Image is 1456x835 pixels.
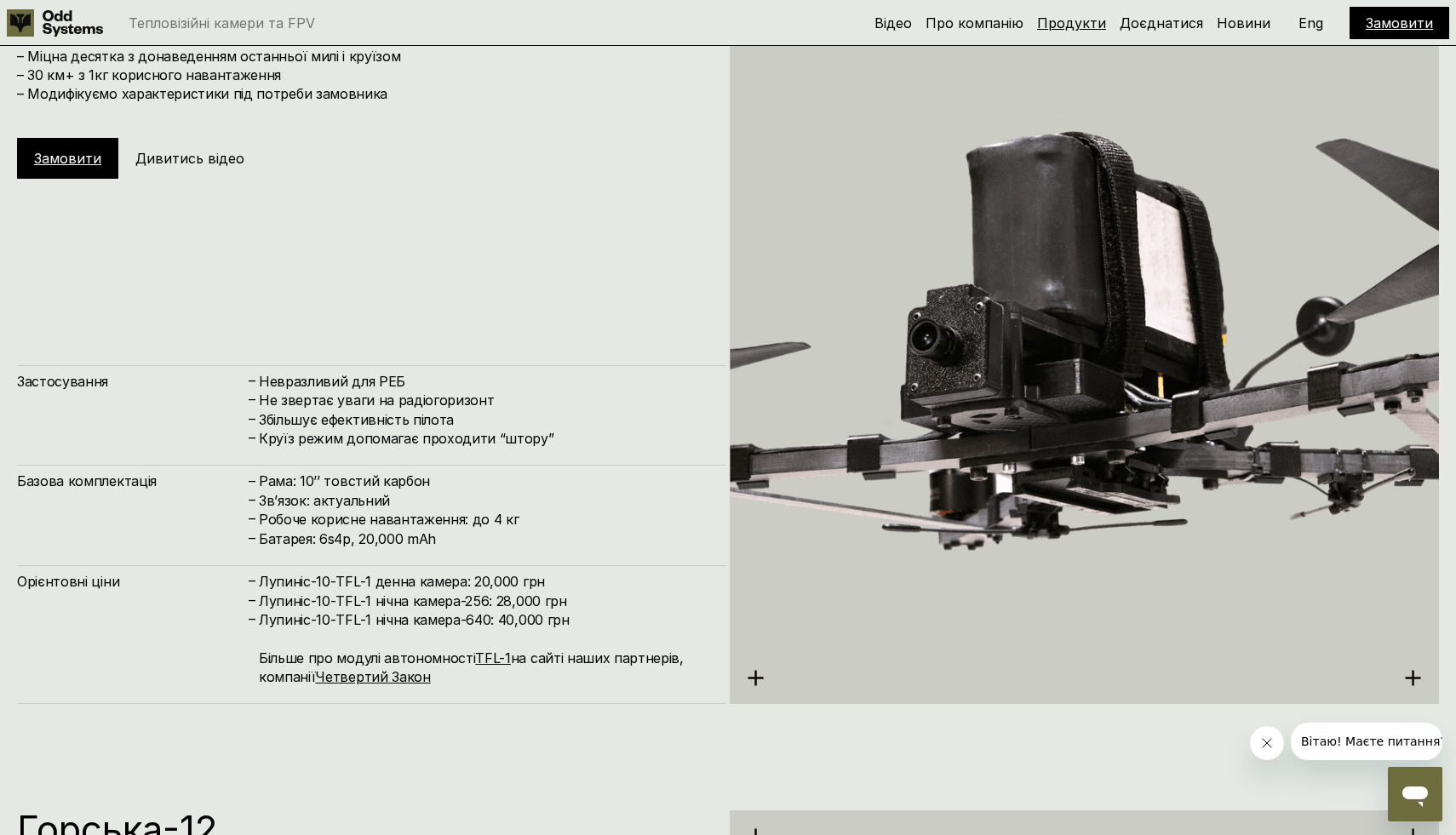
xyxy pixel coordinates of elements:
a: Замовити [34,150,101,167]
iframe: Сообщение от компании [1291,723,1442,760]
h4: – [249,490,255,509]
h4: Батарея: 6s4p, 20,000 mAh [259,529,709,548]
h4: – [249,409,255,428]
h4: Робоче корисне навантаження: до 4 кг [259,510,709,529]
h4: – [249,590,255,609]
h4: Не звертає уваги на радіогоризонт [259,391,709,409]
span: Вітаю! Маєте питання? [10,12,156,26]
h4: Рама: 10’’ товстий карбон [259,472,709,490]
h4: – Міцна десятка з донаведенням останньої милі і круїзом – 30 км+ з 1кг корисного навантаження – М... [17,47,709,104]
a: Про компанію [926,14,1023,31]
h4: Лупиніс-10-TFL-1 нічна камера-640: 40,000 грн Більше про модулі автономності на сайті наших партн... [259,610,709,687]
a: Доєднатися [1120,14,1203,31]
h4: Застосування [17,372,247,391]
h4: – [249,390,255,409]
h4: – [249,609,255,628]
a: Новини [1217,14,1270,31]
h4: Зв’язок: актуальний [259,491,709,510]
h4: Лупиніс-10-TFL-1 денна камера: 20,000 грн [259,572,709,591]
h4: Круїз режим допомагає проходити “штору” [259,429,709,448]
h4: – [249,428,255,447]
h5: Дивитись відео [135,149,244,168]
p: Тепловізійні камери та FPV [129,16,315,30]
h4: – [249,371,255,390]
p: Eng [1298,16,1323,30]
h4: Базова комплектація [17,472,247,490]
iframe: Закрыть сообщение [1250,726,1284,760]
iframe: Кнопка запуска окна обмена сообщениями [1388,767,1442,821]
h4: Збільшує ефективність пілота [259,410,709,429]
a: Відео [874,14,912,31]
h4: Орієнтовні ціни [17,572,247,591]
h4: – [249,509,255,528]
h4: – [249,529,255,547]
h4: Лупиніс-10-TFL-1 нічна камера-256: 28,000 грн [259,592,709,610]
a: Замовити [1366,14,1433,31]
h4: – [249,571,255,590]
h4: – [249,471,255,489]
a: TFL-1 [475,649,510,666]
h4: Невразливий для РЕБ [259,372,709,391]
a: Четвертий Закон [315,668,430,685]
a: Продукти [1037,14,1106,31]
